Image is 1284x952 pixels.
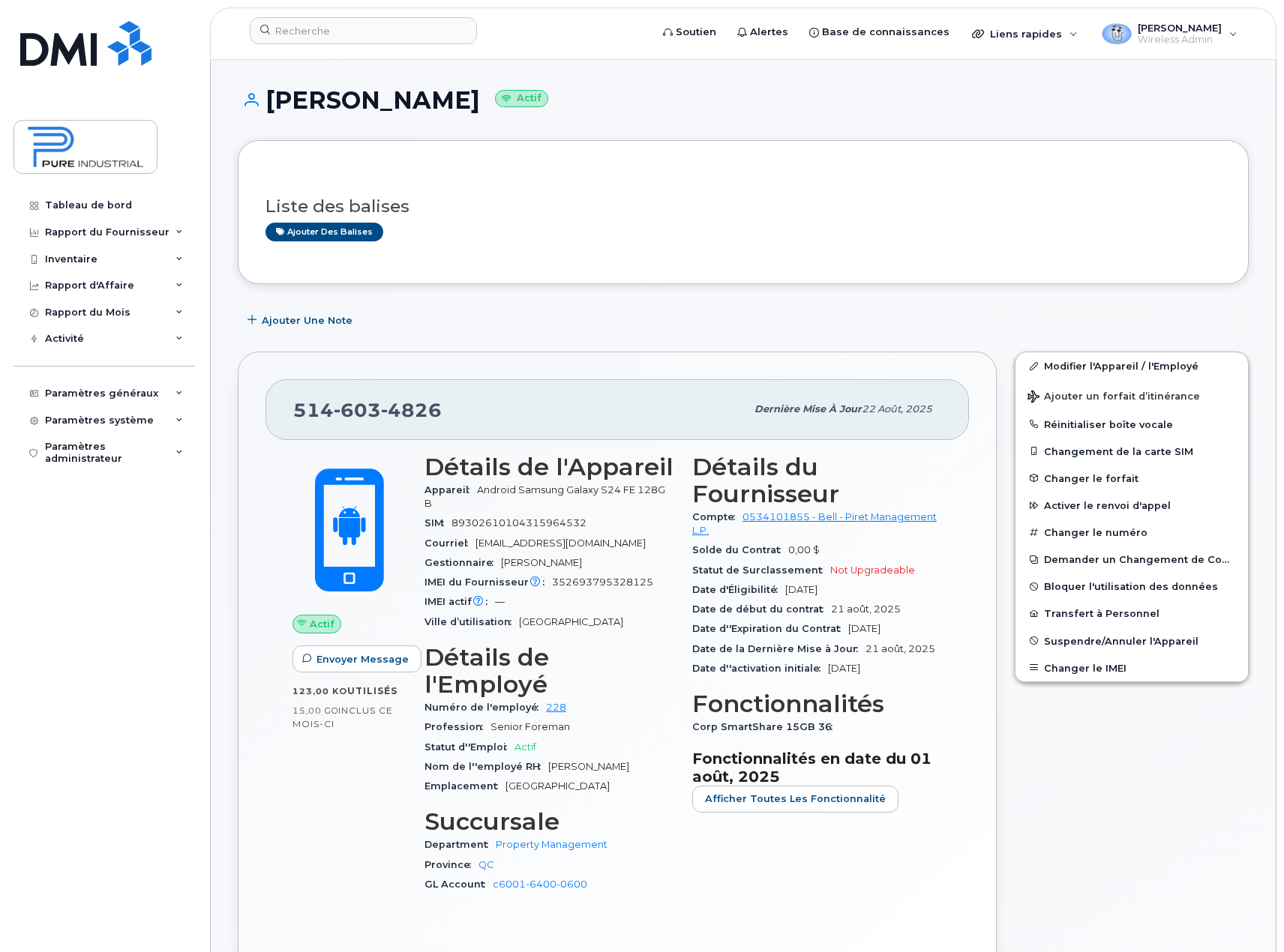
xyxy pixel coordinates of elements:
[451,517,586,528] span: 89302610104315964532
[424,839,496,850] span: Department
[424,517,451,528] span: SIM
[424,859,478,870] span: Province
[292,686,347,696] span: 123,00 ko
[1044,472,1138,483] span: Changer le forfait
[424,741,514,753] span: Statut d''Emploi
[424,702,546,713] span: Numéro de l'employé
[265,197,1221,216] h3: Liste des balises
[1015,380,1248,411] button: Ajouter un forfait d’itinérance
[552,576,653,588] span: 352693795328125
[262,313,352,328] span: Ajouter une Note
[705,792,886,806] span: Afficher Toutes les Fonctionnalité
[1015,438,1248,465] button: Changement de la carte SIM
[424,780,505,792] span: Emplacement
[692,750,942,786] h3: Fonctionnalités en date du 01 août, 2025
[424,484,665,509] span: Android Samsung Galaxy S24 FE 128GB
[692,690,942,717] h3: Fonctionnalités
[862,403,932,415] span: 22 août, 2025
[265,223,383,241] a: Ajouter des balises
[692,584,785,595] span: Date d'Éligibilité
[865,643,935,654] span: 21 août, 2025
[692,623,848,634] span: Date d''Expiration du Contrat
[692,564,830,576] span: Statut de Surclassement
[1044,500,1171,511] span: Activer le renvoi d'appel
[692,721,840,732] span: Corp SmartShare 15GB 36
[692,544,788,555] span: Solde du Contrat
[424,596,495,607] span: IMEI actif
[1015,519,1248,546] button: Changer le numéro
[785,584,817,595] span: [DATE]
[692,454,942,507] h3: Détails du Fournisseur
[505,780,610,792] span: [GEOGRAPHIC_DATA]
[424,576,552,588] span: IMEI du Fournisseur
[495,90,548,107] small: Actif
[347,685,397,696] span: utilisés
[424,721,490,732] span: Profession
[1015,465,1248,492] button: Changer le forfait
[292,705,338,716] span: 15,00 Go
[692,511,742,522] span: Compte
[1015,627,1248,654] button: Suspendre/Annuler l'Appareil
[424,879,493,890] span: GL Account
[519,616,623,627] span: [GEOGRAPHIC_DATA]
[490,721,570,732] span: Senior Foreman
[1044,635,1198,646] span: Suspendre/Annuler l'Appareil
[495,596,505,607] span: —
[831,603,901,615] span: 21 août, 2025
[501,557,582,568] span: [PERSON_NAME]
[1027,391,1200,405] span: Ajouter un forfait d’itinérance
[1015,573,1248,600] button: Bloquer l'utilisation des données
[754,403,862,415] span: Dernière mise à jour
[848,623,880,634] span: [DATE]
[424,644,674,698] h3: Détails de l'Employé
[1015,546,1248,573] button: Demander un Changement de Compte
[1015,352,1248,379] a: Modifier l'Appareil / l'Employé
[292,705,393,729] span: inclus ce mois-ci
[381,399,442,421] span: 4826
[496,839,607,850] a: Property Management
[293,399,442,421] span: 514
[828,663,860,674] span: [DATE]
[830,564,915,576] span: Not Upgradeable
[424,557,501,568] span: Gestionnaire
[478,859,494,870] a: QC
[546,702,566,713] a: 228
[692,643,865,654] span: Date de la Dernière Mise à Jour
[1015,411,1248,438] button: Réinitialiser boîte vocale
[1015,654,1248,681] button: Changer le IMEI
[292,645,421,672] button: Envoyer Message
[238,87,1249,113] h1: [PERSON_NAME]
[692,663,828,674] span: Date d''activation initiale
[424,537,475,549] span: Courriel
[692,786,898,813] button: Afficher Toutes les Fonctionnalité
[493,879,587,890] a: c6001-6400-0600
[475,537,646,549] span: [EMAIL_ADDRESS][DOMAIN_NAME]
[238,307,365,334] button: Ajouter une Note
[692,603,831,615] span: Date de début du contrat
[1015,492,1248,519] button: Activer le renvoi d'appel
[424,454,674,480] h3: Détails de l'Appareil
[424,808,674,835] h3: Succursale
[788,544,820,555] span: 0,00 $
[548,761,629,772] span: [PERSON_NAME]
[316,652,409,666] span: Envoyer Message
[310,617,334,631] span: Actif
[1015,600,1248,627] button: Transfert à Personnel
[424,616,519,627] span: Ville d’utilisation
[692,511,937,536] a: 0534101855 - Bell - Piret Management L.P.
[424,761,548,772] span: Nom de l''employé RH
[334,399,381,421] span: 603
[424,484,477,495] span: Appareil
[514,741,536,753] span: Actif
